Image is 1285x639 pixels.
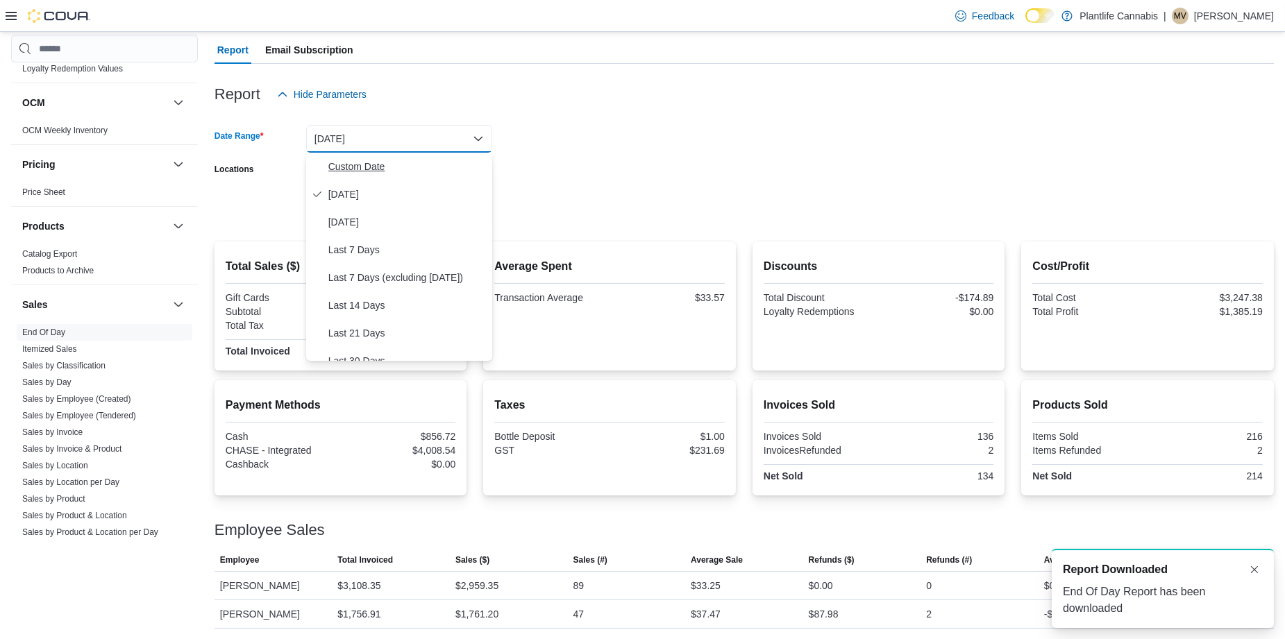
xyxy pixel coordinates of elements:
strong: Total Invoiced [226,346,290,357]
div: Total Tax [226,320,338,331]
span: Refunds (#) [926,554,972,565]
h2: Total Sales ($) [226,258,456,275]
button: Hide Parameters [271,80,372,108]
div: Notification [1063,561,1263,578]
h2: Taxes [494,397,725,414]
span: Refunds ($) [809,554,855,565]
a: Products to Archive [22,266,94,275]
h2: Products Sold [1032,397,1263,414]
a: Sales by Product & Location [22,511,127,520]
div: $1,761.20 [455,606,498,622]
button: [DATE] [306,125,492,153]
h2: Invoices Sold [764,397,994,414]
div: Bottle Deposit [494,431,607,442]
h3: Products [22,219,65,233]
h3: Employee Sales [215,522,325,538]
div: Total Profit [1032,306,1145,317]
a: Sales by Day [22,377,72,387]
button: OCM [170,94,187,111]
div: 214 [1150,470,1263,482]
span: Sales by Product & Location per Day [22,527,158,538]
span: End Of Day [22,327,65,338]
div: Transaction Average [494,292,607,303]
a: Feedback [950,2,1020,30]
span: MV [1174,8,1186,24]
div: $37.47 [691,606,721,622]
a: End Of Day [22,327,65,337]
span: Email Subscription [265,36,353,64]
div: Pricing [11,184,198,206]
div: $2,959.35 [455,577,498,594]
span: Sales by Employee (Tendered) [22,410,136,421]
div: $87.98 [809,606,839,622]
strong: Net Sold [1032,470,1072,482]
a: Sales by Location per Day [22,477,119,487]
div: $0.00 [809,577,833,594]
span: Last 7 Days (excluding [DATE]) [328,269,487,286]
p: | [1164,8,1166,24]
span: Products to Archive [22,265,94,276]
h3: Report [215,86,260,103]
div: [PERSON_NAME] [215,600,333,628]
div: $3,108.35 [337,577,380,594]
span: Sales by Invoice [22,427,83,438]
div: $231.69 [612,445,725,456]
a: Sales by Employee (Created) [22,394,131,404]
div: End Of Day Report has been downloaded [1063,583,1263,617]
button: Sales [170,296,187,313]
div: OCM [11,122,198,144]
div: GST [494,445,607,456]
span: Last 7 Days [328,241,487,258]
a: Sales by Product & Location per Day [22,527,158,537]
div: 134 [882,470,994,482]
span: Last 21 Days [328,325,487,341]
span: OCM Weekly Inventory [22,125,108,136]
a: Sales by Employee (Tendered) [22,411,136,420]
div: 0 [926,577,932,594]
div: Total Cost [1032,292,1145,303]
div: Total Discount [764,292,876,303]
div: $1.00 [612,431,725,442]
a: Itemized Sales [22,344,77,354]
a: Price Sheet [22,187,65,197]
a: Loyalty Redemption Values [22,64,123,74]
span: Average Sale [691,554,743,565]
a: OCM Weekly Inventory [22,126,108,135]
div: $856.72 [344,431,456,442]
span: Catalog Export [22,248,77,259]
h2: Discounts [764,258,994,275]
span: [DATE] [328,186,487,203]
button: Dismiss toast [1246,561,1263,578]
span: Sales by Invoice & Product [22,443,121,454]
input: Dark Mode [1025,8,1055,23]
label: Locations [215,164,254,175]
button: Pricing [170,156,187,173]
h2: Average Spent [494,258,725,275]
a: Sales by Classification [22,361,106,370]
span: Sales ($) [455,554,489,565]
a: Sales by Invoice & Product [22,444,121,454]
div: Products [11,246,198,284]
div: $0.00 [344,459,456,470]
div: 2 [1150,445,1263,456]
div: 47 [573,606,585,622]
div: [PERSON_NAME] [215,572,333,599]
span: Feedback [972,9,1014,23]
div: Invoices Sold [764,431,876,442]
div: $1,756.91 [337,606,380,622]
a: Sales by Location [22,461,88,470]
span: Itemized Sales [22,343,77,355]
strong: Net Sold [764,470,803,482]
div: Subtotal [226,306,338,317]
button: Products [22,219,167,233]
div: -$174.89 [882,292,994,303]
div: Items Refunded [1032,445,1145,456]
h3: OCM [22,96,45,110]
span: Last 30 Days [328,352,487,369]
span: Employee [220,554,260,565]
label: Date Range [215,130,264,142]
span: Sales by Location per Day [22,477,119,488]
div: Items Sold [1032,431,1145,442]
button: Sales [22,298,167,312]
h2: Cost/Profit [1032,258,1263,275]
